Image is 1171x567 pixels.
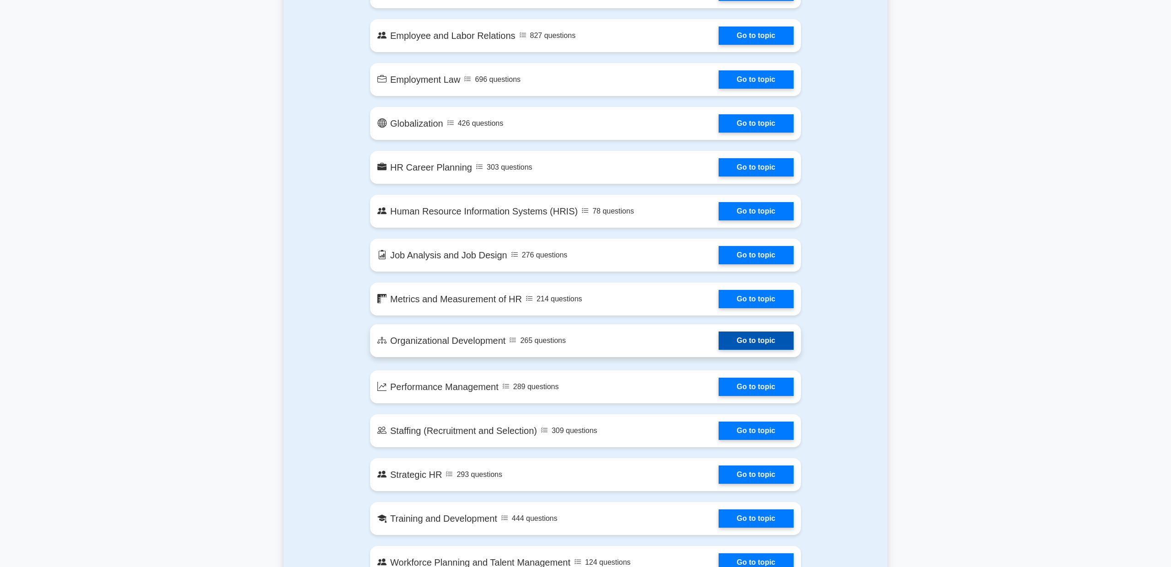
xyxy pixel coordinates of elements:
a: Go to topic [719,422,794,440]
a: Go to topic [719,378,794,396]
a: Go to topic [719,465,794,484]
a: Go to topic [719,246,794,264]
a: Go to topic [719,332,794,350]
a: Go to topic [719,290,794,308]
a: Go to topic [719,27,794,45]
a: Go to topic [719,509,794,528]
a: Go to topic [719,158,794,177]
a: Go to topic [719,70,794,89]
a: Go to topic [719,114,794,133]
a: Go to topic [719,202,794,220]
